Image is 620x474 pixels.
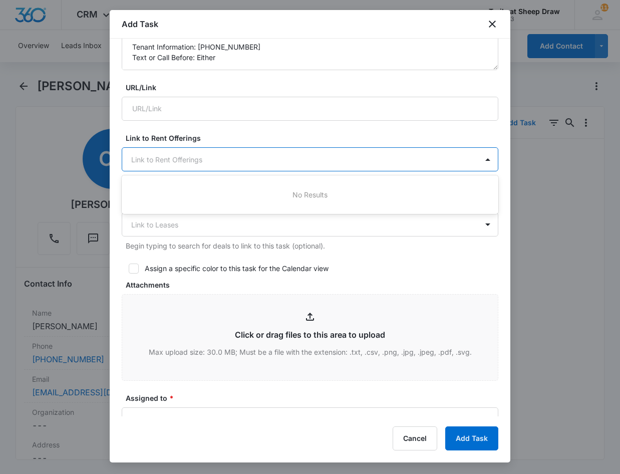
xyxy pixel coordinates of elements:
[126,280,502,290] label: Attachments
[486,18,498,30] button: close
[393,426,437,450] button: Cancel
[126,82,502,93] label: URL/Link
[122,185,498,204] div: No Results
[445,426,498,450] button: Add Task
[126,133,502,143] label: Link to Rent Offerings
[126,393,502,403] label: Assigned to
[145,263,329,274] div: Assign a specific color to this task for the Calendar view
[122,18,158,30] h1: Add Task
[126,241,498,251] p: Begin typing to search for deals to link to this task (optional).
[122,13,498,70] textarea: Location of Repair: W/D INSTALL new move in Details: moving in 8/15, need W/D Install Tenant Info...
[122,97,498,121] input: URL/Link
